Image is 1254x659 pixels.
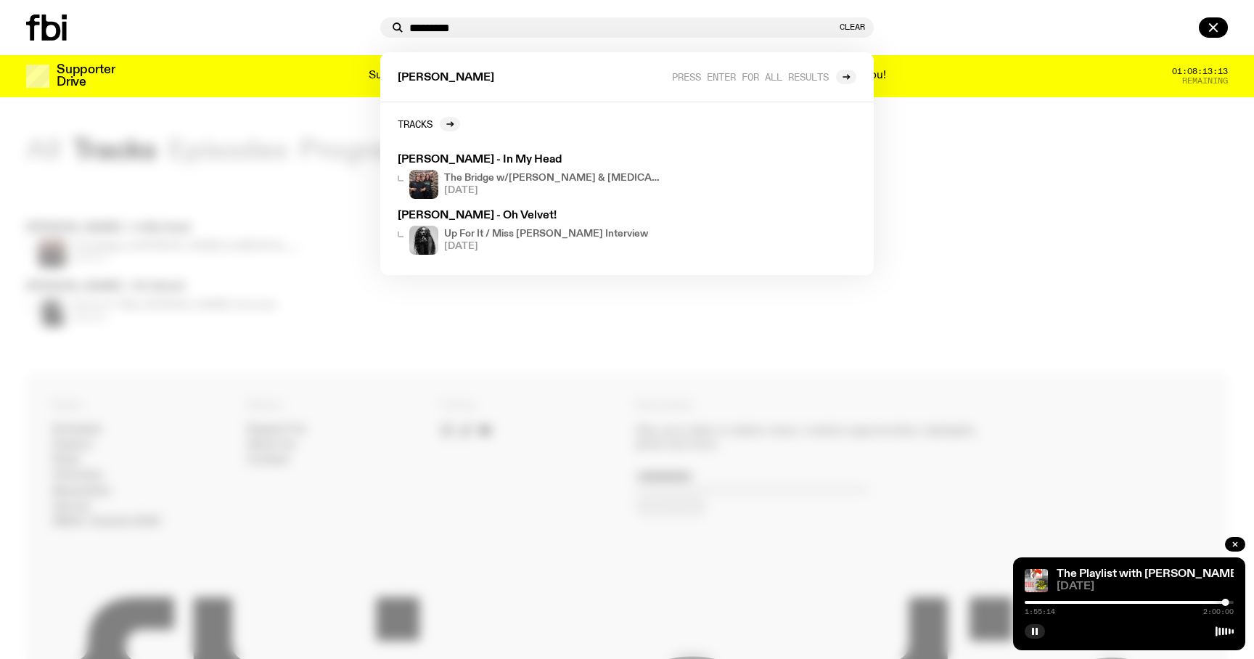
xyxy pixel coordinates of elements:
a: Press enter for all results [672,70,856,84]
span: Press enter for all results [672,71,829,82]
h3: Supporter Drive [57,64,115,89]
h4: The Bridge w/[PERSON_NAME] & [MEDICAL_DATA][PERSON_NAME] - ROCK SPECIAL [444,173,665,183]
h3: [PERSON_NAME] - Oh Velvet! [398,210,665,221]
span: 01:08:13:13 [1172,67,1228,75]
a: [PERSON_NAME] - In My HeadThe Bridge w/[PERSON_NAME] & [MEDICAL_DATA][PERSON_NAME] - ROCK SPECIAL... [392,149,671,205]
span: [PERSON_NAME] [398,73,494,83]
span: [DATE] [1057,581,1234,592]
button: Clear [840,23,865,31]
a: [PERSON_NAME] - Oh Velvet!Up For It / Miss [PERSON_NAME] Interview[DATE] [392,205,671,261]
span: 1:55:14 [1025,608,1055,615]
span: Remaining [1182,77,1228,85]
span: [DATE] [444,186,665,195]
p: Supporter Drive 2025: Shaping the future of our city’s music, arts, and culture - with the help o... [369,70,886,83]
span: [DATE] [444,242,648,251]
a: Tracks [398,117,460,131]
h4: Up For It / Miss [PERSON_NAME] Interview [444,229,648,239]
h3: [PERSON_NAME] - In My Head [398,155,665,165]
span: 2:00:00 [1203,608,1234,615]
h2: Tracks [398,118,433,129]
